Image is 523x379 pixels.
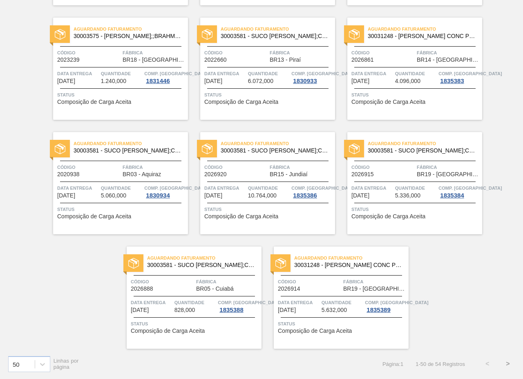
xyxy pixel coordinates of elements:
span: BR13 - Piraí [270,57,301,63]
span: Composição de Carga Aceita [204,213,278,220]
span: BR19 - Nova Rio [343,286,407,292]
span: 30003581 - SUCO CONCENT LIMAO;CLARIFIC.C/SO2;PEPSI; [147,262,255,268]
span: Data entrega [278,298,320,307]
span: Aguardando Faturamento [221,25,335,33]
span: 2026915 [351,171,374,177]
div: 1831446 [144,78,171,84]
span: 30003581 - SUCO CONCENT LIMAO;CLARIFIC.C/SO2;PEPSI; [368,148,476,154]
span: Fábrica [417,49,480,57]
span: Quantidade [322,298,363,307]
span: 03/10/2025 [131,307,149,313]
span: 2020938 [57,171,80,177]
div: 1835383 [438,78,465,84]
span: Quantidade [395,184,437,192]
span: Quantidade [101,184,143,192]
span: Comp. Carga [438,70,502,78]
span: Data entrega [57,70,99,78]
img: status [128,258,139,269]
span: Comp. Carga [291,184,355,192]
span: Comp. Carga [144,184,208,192]
span: Fábrica [123,49,186,57]
span: 4.096,000 [395,78,420,84]
span: 30031248 - SUCO LARANJA CONC PRESV 63 5 KG [368,33,476,39]
span: 5.336,000 [395,193,420,199]
span: Aguardando Faturamento [74,139,188,148]
span: Página : 1 [382,361,403,367]
span: Aguardando Faturamento [294,254,409,262]
a: statusAguardando Faturamento30003581 - SUCO [PERSON_NAME];CLARIFIC.C/SO2;PEPSI;Código2026915Fábri... [335,132,482,234]
img: status [349,29,360,40]
div: 1835384 [438,192,465,199]
div: 50 [13,361,20,368]
div: 1835389 [365,307,392,313]
span: Comp. Carga [218,298,281,307]
span: Quantidade [101,70,143,78]
span: Fábrica [123,163,186,171]
span: Código [351,49,415,57]
a: Comp. [GEOGRAPHIC_DATA]1830933 [291,70,333,84]
span: 2026888 [131,286,153,292]
span: 10.764,000 [248,193,277,199]
span: Composição de Carga Aceita [57,213,131,220]
span: BR05 - Cuiabá [196,286,234,292]
a: statusAguardando Faturamento30003581 - SUCO [PERSON_NAME];CLARIFIC.C/SO2;PEPSI;Código2020938Fábri... [41,132,188,234]
span: 06/10/2025 [278,307,296,313]
a: statusAguardando Faturamento30031248 - [PERSON_NAME] CONC PRESV 63 5 KGCódigo2026861FábricaBR14 -... [335,18,482,120]
a: statusAguardando Faturamento30003581 - SUCO [PERSON_NAME];CLARIFIC.C/SO2;PEPSI;Código2022660Fábri... [188,18,335,120]
span: Composição de Carga Aceita [351,213,425,220]
img: status [55,29,65,40]
span: Status [351,205,480,213]
a: statusAguardando Faturamento30003581 - SUCO [PERSON_NAME];CLARIFIC.C/SO2;PEPSI;Código2026888Fábri... [114,247,261,349]
span: Quantidade [248,70,290,78]
span: BR03 - Aquiraz [123,171,161,177]
span: Status [278,320,407,328]
span: Comp. Carga [144,70,208,78]
div: 1835388 [218,307,245,313]
span: Aguardando Faturamento [147,254,261,262]
span: Linhas por página [54,358,79,370]
img: status [202,144,212,154]
div: 1830934 [144,192,171,199]
span: Quantidade [248,184,290,192]
span: Aguardando Faturamento [74,25,188,33]
span: Fábrica [343,278,407,286]
span: Fábrica [270,163,333,171]
span: Composição de Carga Aceita [57,99,131,105]
span: Composição de Carga Aceita [351,99,425,105]
span: 30003575 - SUCO CONCENT LIMAO;;BRAHMA;BOMBONA 62KG; [74,33,181,39]
span: Data entrega [131,298,172,307]
img: status [202,29,212,40]
span: Aguardando Faturamento [368,139,482,148]
a: Comp. [GEOGRAPHIC_DATA]1835383 [438,70,480,84]
span: Código [278,278,341,286]
a: statusAguardando Faturamento30003581 - SUCO [PERSON_NAME];CLARIFIC.C/SO2;PEPSI;Código2026920Fábri... [188,132,335,234]
span: Quantidade [174,298,216,307]
span: Composição de Carga Aceita [278,328,352,334]
span: 5.632,000 [322,307,347,313]
img: status [349,144,360,154]
span: 1.240,000 [101,78,126,84]
span: Fábrica [270,49,333,57]
span: 2026914 [278,286,300,292]
span: 02/10/2025 [57,193,75,199]
a: statusAguardando Faturamento30031248 - [PERSON_NAME] CONC PRESV 63 5 KGCódigo2026914FábricaBR19 -... [261,247,409,349]
a: Comp. [GEOGRAPHIC_DATA]1835389 [365,298,407,313]
span: 2026861 [351,57,374,63]
span: Status [131,320,259,328]
span: Data entrega [351,70,393,78]
span: Comp. Carga [438,184,502,192]
a: Comp. [GEOGRAPHIC_DATA]1831446 [144,70,186,84]
span: Data entrega [351,184,393,192]
span: Data entrega [204,184,246,192]
span: Composição de Carga Aceita [204,99,278,105]
span: BR14 - Curitibana [417,57,480,63]
span: BR19 - Nova Rio [417,171,480,177]
span: 828,000 [174,307,195,313]
span: 30003581 - SUCO CONCENT LIMAO;CLARIFIC.C/SO2;PEPSI; [74,148,181,154]
span: 1 - 50 de 54 Registros [416,361,465,367]
a: Comp. [GEOGRAPHIC_DATA]1835384 [438,184,480,199]
span: Comp. Carga [291,70,355,78]
img: status [55,144,65,154]
span: Status [57,91,186,99]
span: Fábrica [196,278,259,286]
